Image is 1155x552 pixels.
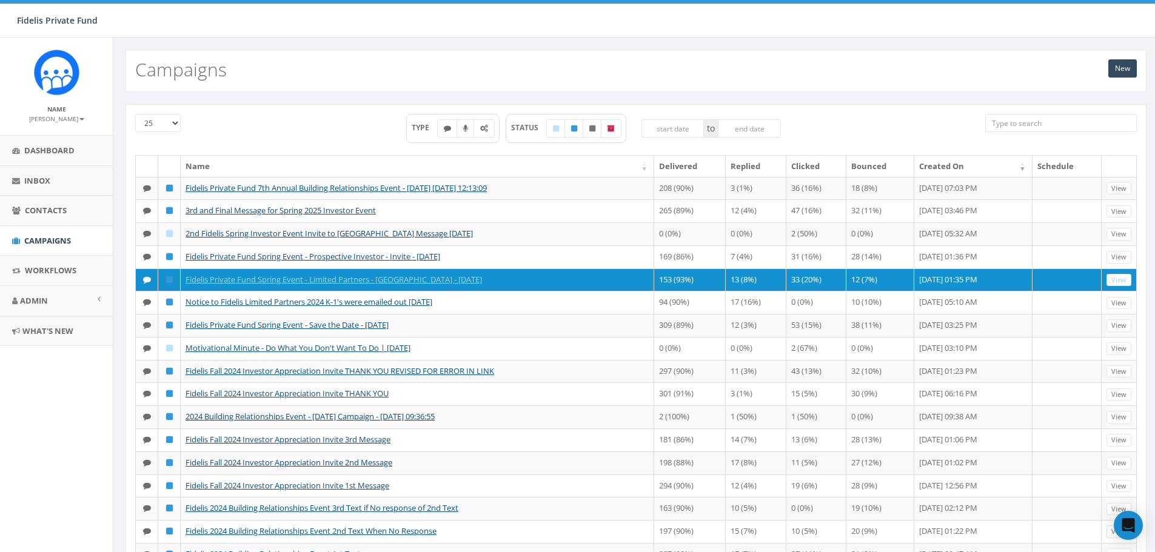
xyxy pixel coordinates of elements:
[1106,319,1131,332] a: View
[786,199,846,222] td: 47 (16%)
[1106,365,1131,378] a: View
[166,207,173,214] i: Published
[914,337,1033,360] td: [DATE] 03:10 PM
[914,245,1033,268] td: [DATE] 01:36 PM
[589,125,595,132] i: Unpublished
[186,182,487,193] a: Fidelis Private Fund 7th Annual Building Relationships Event - [DATE] [DATE] 12:13:09
[786,405,846,428] td: 1 (50%)
[726,360,786,383] td: 11 (3%)
[726,291,786,314] td: 17 (16%)
[186,251,440,262] a: Fidelis Private Fund Spring Event - Prospective Investor - Invite - [DATE]
[641,119,705,138] input: start date
[186,434,390,445] a: Fidelis Fall 2024 Investor Appreciation Invite 3rd Message
[412,122,438,133] span: TYPE
[846,451,914,474] td: 27 (12%)
[786,474,846,497] td: 19 (6%)
[1106,182,1131,195] a: View
[47,105,66,113] small: Name
[166,504,173,512] i: Published
[786,222,846,245] td: 2 (50%)
[186,319,389,330] a: Fidelis Private Fund Spring Event - Save the Date - [DATE]
[654,199,726,222] td: 265 (89%)
[786,337,846,360] td: 2 (67%)
[166,367,173,375] i: Published
[654,337,726,360] td: 0 (0%)
[846,199,914,222] td: 32 (11%)
[143,436,151,444] i: Text SMS
[846,291,914,314] td: 10 (10%)
[444,125,451,132] i: Text SMS
[654,497,726,520] td: 163 (90%)
[914,360,1033,383] td: [DATE] 01:23 PM
[1106,274,1131,287] a: View
[583,119,602,138] label: Unpublished
[846,382,914,405] td: 30 (9%)
[25,205,67,216] span: Contacts
[143,367,151,375] i: Text SMS
[143,504,151,512] i: Text SMS
[186,457,392,468] a: Fidelis Fall 2024 Investor Appreciation Invite 2nd Message
[914,156,1033,177] th: Created On: activate to sort column ascending
[166,390,173,397] i: Published
[546,119,566,138] label: Draft
[654,520,726,543] td: 197 (90%)
[846,156,914,177] th: Bounced
[914,520,1033,543] td: [DATE] 01:22 PM
[726,474,786,497] td: 12 (4%)
[1106,205,1131,218] a: View
[1106,411,1131,424] a: View
[181,156,654,177] th: Name: activate to sort column ascending
[24,145,75,156] span: Dashboard
[654,382,726,405] td: 301 (91%)
[654,291,726,314] td: 94 (90%)
[914,428,1033,451] td: [DATE] 01:06 PM
[463,125,468,132] i: Ringless Voice Mail
[846,337,914,360] td: 0 (0%)
[17,15,98,26] span: Fidelis Private Fund
[726,199,786,222] td: 12 (4%)
[166,436,173,444] i: Published
[143,207,151,214] i: Text SMS
[22,325,73,336] span: What's New
[143,459,151,467] i: Text SMS
[726,245,786,268] td: 7 (4%)
[143,230,151,238] i: Text SMS
[914,405,1033,428] td: [DATE] 09:38 AM
[654,474,726,497] td: 294 (90%)
[786,451,846,474] td: 11 (5%)
[654,405,726,428] td: 2 (100%)
[654,451,726,474] td: 198 (88%)
[846,245,914,268] td: 28 (14%)
[24,235,71,246] span: Campaigns
[143,298,151,306] i: Text SMS
[143,253,151,261] i: Text SMS
[914,474,1033,497] td: [DATE] 12:56 PM
[914,451,1033,474] td: [DATE] 01:02 PM
[186,525,437,536] a: Fidelis 2024 Building Relationships Event 2nd Text When No Response
[786,291,846,314] td: 0 (0%)
[914,268,1033,291] td: [DATE] 01:35 PM
[143,390,151,397] i: Text SMS
[143,344,151,352] i: Text SMS
[985,114,1137,132] input: Type to search
[654,222,726,245] td: 0 (0%)
[654,360,726,383] td: 297 (90%)
[914,199,1033,222] td: [DATE] 03:46 PM
[914,382,1033,405] td: [DATE] 06:16 PM
[511,122,547,133] span: STATUS
[914,314,1033,337] td: [DATE] 03:25 PM
[29,115,84,123] small: [PERSON_NAME]
[846,314,914,337] td: 38 (11%)
[166,527,173,535] i: Published
[1106,503,1131,516] a: View
[186,342,410,353] a: Motivational Minute - Do What You Don't Want To Do | [DATE]
[474,119,495,138] label: Automated Message
[480,125,488,132] i: Automated Message
[166,482,173,490] i: Published
[914,497,1033,520] td: [DATE] 02:12 PM
[654,268,726,291] td: 153 (93%)
[786,314,846,337] td: 53 (15%)
[726,520,786,543] td: 15 (7%)
[1106,342,1131,355] a: View
[166,298,173,306] i: Published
